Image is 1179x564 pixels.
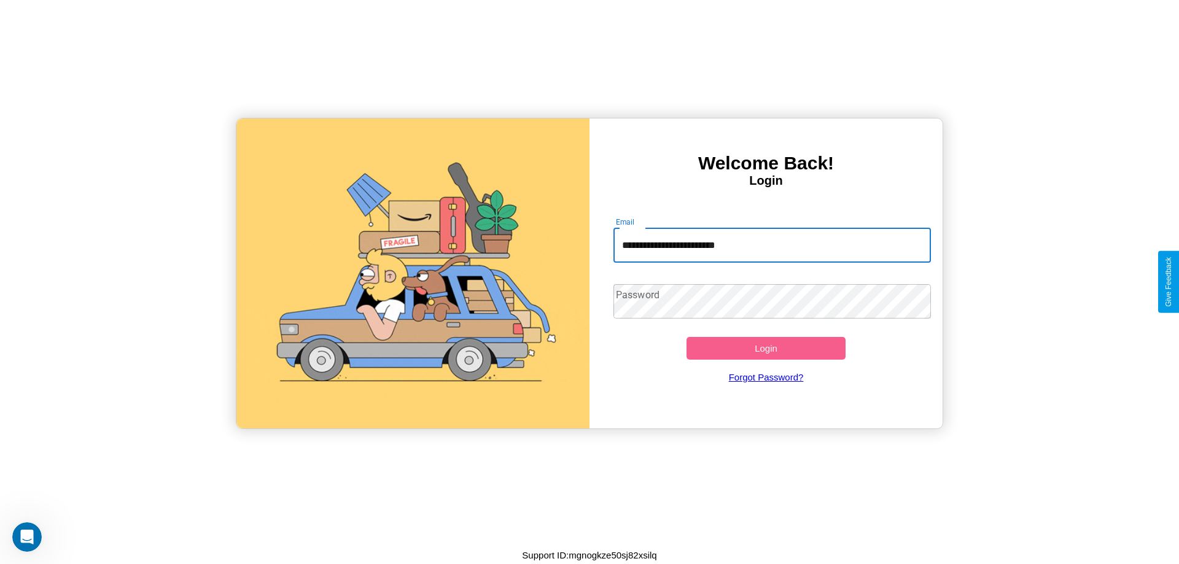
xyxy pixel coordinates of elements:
[607,360,925,395] a: Forgot Password?
[687,337,846,360] button: Login
[522,547,656,563] p: Support ID: mgnogkze50sj82xsilq
[236,118,589,428] img: gif
[616,217,635,227] label: Email
[589,174,943,188] h4: Login
[12,522,42,552] iframe: Intercom live chat
[1164,257,1173,307] div: Give Feedback
[589,153,943,174] h3: Welcome Back!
